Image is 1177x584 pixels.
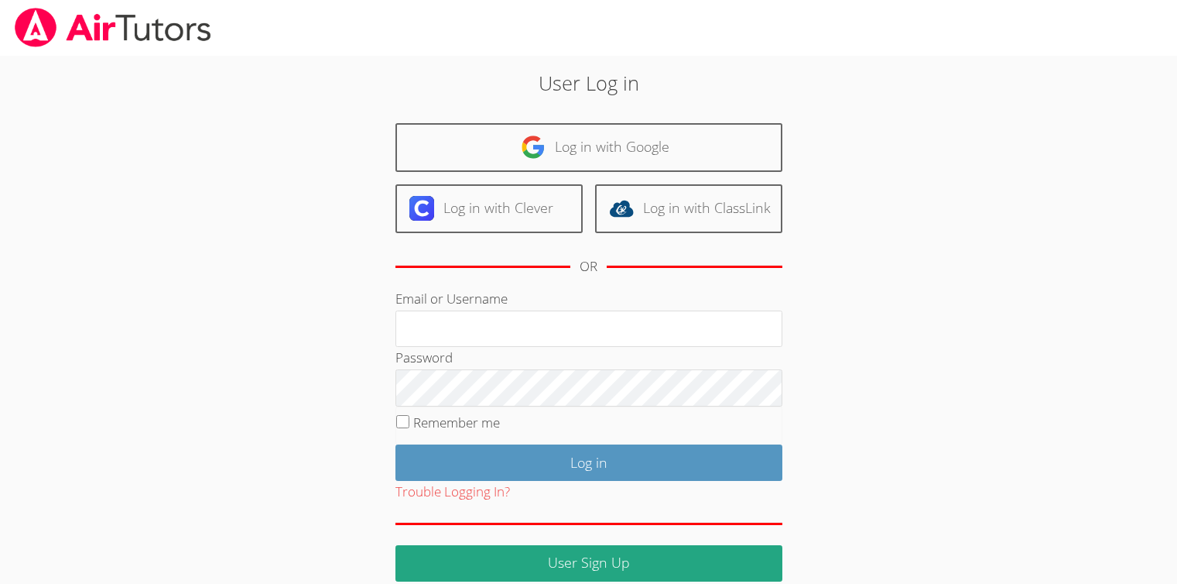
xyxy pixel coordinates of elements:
input: Log in [395,445,782,481]
h2: User Log in [271,68,906,98]
label: Email or Username [395,290,508,307]
img: google-logo-50288ca7cdecda66e5e0955fdab243c47b7ad437acaf1139b6f446037453330a.svg [521,135,546,160]
img: airtutors_banner-c4298cdbf04f3fff15de1276eac7730deb9818008684d7c2e4769d2f7ddbe033.png [13,8,213,47]
a: Log in with Clever [395,184,583,233]
label: Remember me [413,414,500,431]
button: Trouble Logging In? [395,481,510,503]
a: Log in with ClassLink [595,184,782,233]
a: User Sign Up [395,545,782,582]
a: Log in with Google [395,123,782,172]
img: classlink-logo-d6bb404cc1216ec64c9a2012d9dc4662098be43eaf13dc465df04b49fa7ab582.svg [609,196,634,221]
label: Password [395,349,453,366]
img: clever-logo-6eab21bc6e7a338710f1a6ff85c0baf02591cd810cc4098c63d3a4b26e2feb20.svg [409,196,434,221]
div: OR [580,256,597,278]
